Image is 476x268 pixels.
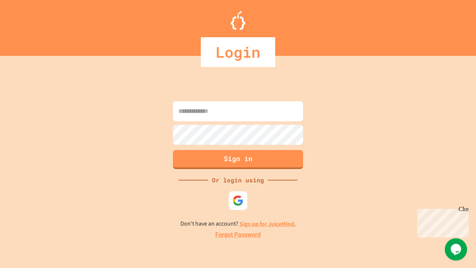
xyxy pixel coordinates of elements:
button: Sign in [173,150,303,169]
img: google-icon.svg [232,195,244,206]
div: Or login using [208,176,268,185]
a: Forgot Password [215,230,261,239]
p: Don't have an account? [180,219,296,229]
iframe: chat widget [445,238,469,261]
iframe: chat widget [414,206,469,237]
img: Logo.svg [231,11,245,30]
a: Sign up for JuiceMind. [239,220,296,228]
div: Chat with us now!Close [3,3,51,47]
div: Login [201,37,275,67]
